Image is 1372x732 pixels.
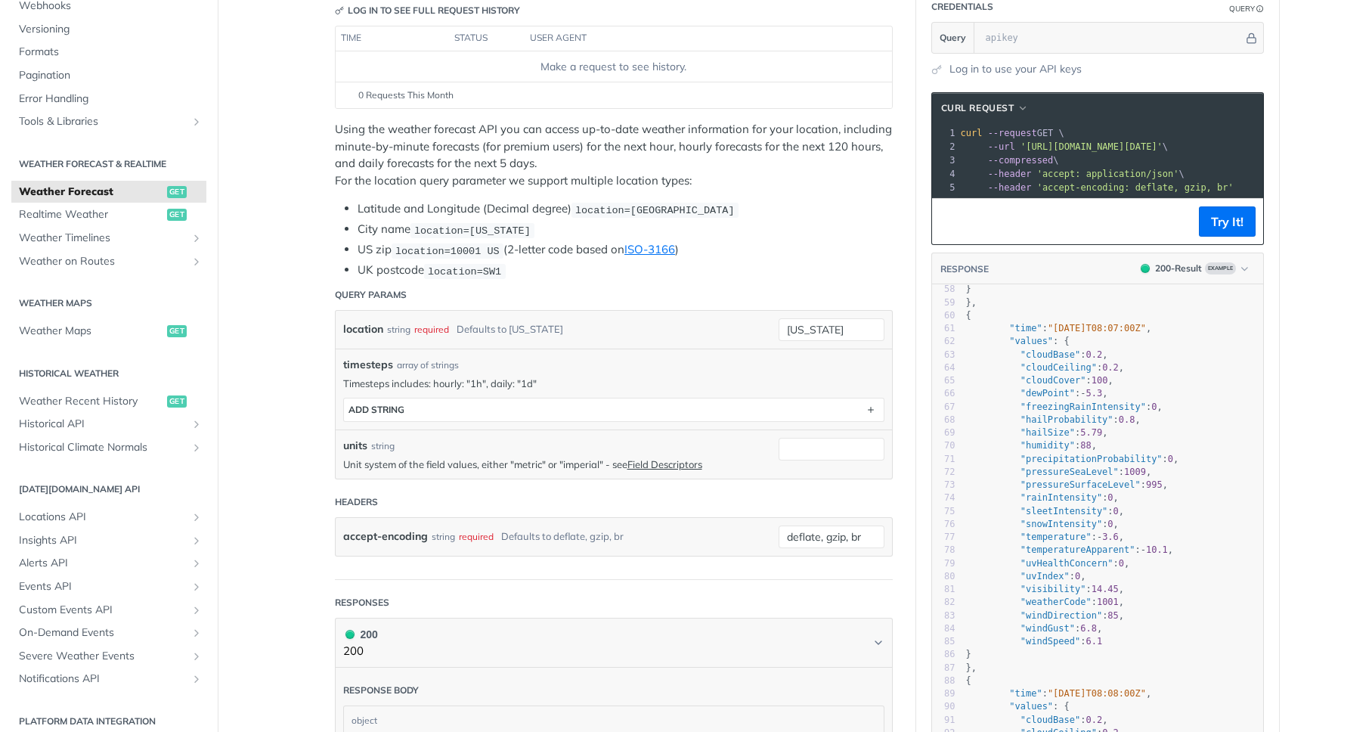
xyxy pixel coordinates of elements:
[11,575,206,598] a: Events APIShow subpages for Events API
[966,688,1152,699] span: : ,
[932,374,955,387] div: 65
[932,154,958,167] div: 3
[1020,544,1135,555] span: "temperatureApparent"
[1080,623,1097,634] span: 6.8
[501,526,624,547] div: Defaults to deflate, gzip, br
[1243,30,1259,45] button: Hide
[940,31,966,45] span: Query
[190,442,203,454] button: Show subpages for Historical Climate Normals
[932,181,958,194] div: 5
[19,417,187,432] span: Historical API
[966,479,1168,490] span: : ,
[343,684,419,697] div: Response body
[978,23,1243,53] input: apikey
[1086,349,1102,360] span: 0.2
[19,510,187,525] span: Locations API
[335,288,407,302] div: Query Params
[966,336,1070,346] span: : {
[966,649,971,659] span: }
[932,714,955,727] div: 91
[932,453,955,466] div: 71
[343,643,378,660] p: 200
[1102,362,1119,373] span: 0.2
[1009,336,1053,346] span: "values"
[414,318,449,340] div: required
[1097,597,1119,607] span: 1001
[1020,715,1080,725] span: "cloudBase"
[932,583,955,596] div: 81
[19,207,163,222] span: Realtime Weather
[19,533,187,548] span: Insights API
[966,544,1174,555] span: : ,
[932,518,955,531] div: 76
[11,436,206,459] a: Historical Climate NormalsShow subpages for Historical Climate Normals
[1020,349,1080,360] span: "cloudBase"
[19,45,203,60] span: Formats
[1020,558,1113,569] span: "uvHealthConcern"
[1086,636,1102,647] span: 6.1
[1048,323,1146,333] span: "[DATE]T08:07:00Z"
[1020,584,1086,594] span: "visibility"
[1086,715,1102,725] span: 0.2
[966,610,1125,621] span: : ,
[932,361,955,374] div: 64
[345,630,355,639] span: 200
[1080,440,1091,451] span: 88
[167,325,187,337] span: get
[1009,701,1053,712] span: "values"
[167,209,187,221] span: get
[966,297,977,308] span: },
[932,335,955,348] div: 62
[1086,388,1102,399] span: 5.3
[11,552,206,575] a: Alerts APIShow subpages for Alerts API
[1020,571,1070,582] span: "uvIndex"
[1020,388,1075,399] span: "dewPoint"
[941,101,1014,115] span: cURL Request
[343,626,378,643] div: 200
[940,262,990,277] button: RESPONSE
[1097,532,1102,542] span: -
[1080,427,1102,438] span: 5.79
[11,181,206,203] a: Weather Forecastget
[358,221,893,238] li: City name
[932,283,955,296] div: 58
[966,414,1141,425] span: : ,
[190,232,203,244] button: Show subpages for Weather Timelines
[11,506,206,529] a: Locations APIShow subpages for Locations API
[1009,323,1042,333] span: "time"
[19,324,163,339] span: Weather Maps
[11,88,206,110] a: Error Handling
[387,318,410,340] div: string
[1146,479,1163,490] span: 995
[1020,467,1119,477] span: "pressureSeaLevel"
[358,262,893,279] li: UK postcode
[358,241,893,259] li: US zip (2-letter code based on )
[1037,169,1179,179] span: 'accept: application/json'
[19,91,203,107] span: Error Handling
[961,128,1064,138] span: GET \
[1133,261,1256,276] button: 200200-ResultExample
[1168,454,1173,464] span: 0
[1151,402,1157,412] span: 0
[1020,375,1086,386] span: "cloudCover"
[1020,440,1075,451] span: "humidity"
[19,672,187,687] span: Notifications API
[335,596,389,609] div: Responses
[11,599,206,622] a: Custom Events APIShow subpages for Custom Events API
[961,169,1185,179] span: \
[966,636,1103,647] span: :
[1107,519,1113,529] span: 0
[11,645,206,668] a: Severe Weather EventsShow subpages for Severe Weather Events
[343,457,771,471] p: Unit system of the field values, either "metric" or "imperial" - see
[11,296,206,310] h2: Weather Maps
[932,349,955,361] div: 63
[19,22,203,37] span: Versioning
[575,204,735,216] span: location=[GEOGRAPHIC_DATA]
[459,526,494,547] div: required
[1155,262,1202,275] div: 200 - Result
[449,26,525,51] th: status
[1020,532,1092,542] span: "temperature"
[1009,688,1042,699] span: "time"
[19,394,163,409] span: Weather Recent History
[11,18,206,41] a: Versioning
